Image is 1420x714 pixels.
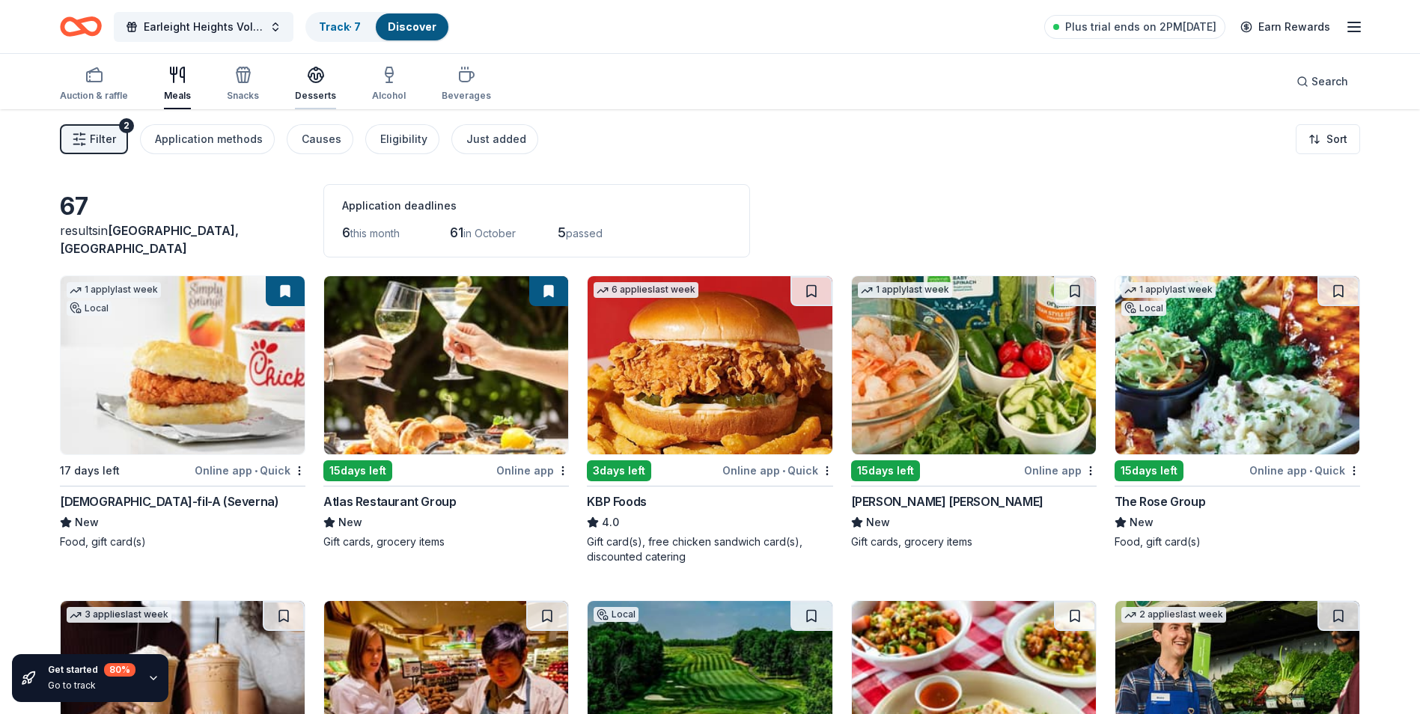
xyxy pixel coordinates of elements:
[851,275,1097,549] a: Image for Harris Teeter1 applylast week15days leftOnline app[PERSON_NAME] [PERSON_NAME]NewGift ca...
[338,513,362,531] span: New
[60,223,239,256] span: [GEOGRAPHIC_DATA], [GEOGRAPHIC_DATA]
[602,513,619,531] span: 4.0
[782,465,785,477] span: •
[295,60,336,109] button: Desserts
[851,534,1097,549] div: Gift cards, grocery items
[450,225,463,240] span: 61
[140,124,275,154] button: Application methods
[287,124,353,154] button: Causes
[104,663,135,677] div: 80 %
[319,20,361,33] a: Track· 7
[1115,534,1360,549] div: Food, gift card(s)
[722,461,833,480] div: Online app Quick
[1121,282,1216,298] div: 1 apply last week
[67,282,161,298] div: 1 apply last week
[60,275,305,549] a: Image for Chick-fil-A (Severna)1 applylast weekLocal17 days leftOnline app•Quick[DEMOGRAPHIC_DATA...
[342,197,731,215] div: Application deadlines
[164,60,191,109] button: Meals
[1024,461,1097,480] div: Online app
[587,534,832,564] div: Gift card(s), free chicken sandwich card(s), discounted catering
[60,9,102,44] a: Home
[342,225,350,240] span: 6
[1121,301,1166,316] div: Local
[558,225,566,240] span: 5
[324,276,568,454] img: Image for Atlas Restaurant Group
[323,534,569,549] div: Gift cards, grocery items
[442,60,491,109] button: Beverages
[587,275,832,564] a: Image for KBP Foods6 applieslast week3days leftOnline app•QuickKBP Foods4.0Gift card(s), free chi...
[1311,73,1348,91] span: Search
[852,276,1096,454] img: Image for Harris Teeter
[155,130,263,148] div: Application methods
[1296,124,1360,154] button: Sort
[365,124,439,154] button: Eligibility
[60,60,128,109] button: Auction & raffle
[60,492,278,510] div: [DEMOGRAPHIC_DATA]-fil-A (Severna)
[67,301,112,316] div: Local
[227,60,259,109] button: Snacks
[60,222,305,257] div: results
[1044,15,1225,39] a: Plus trial ends on 2PM[DATE]
[858,282,952,298] div: 1 apply last week
[60,90,128,102] div: Auction & raffle
[60,192,305,222] div: 67
[350,227,400,239] span: this month
[48,680,135,692] div: Go to track
[60,462,120,480] div: 17 days left
[1115,460,1183,481] div: 15 days left
[195,461,305,480] div: Online app Quick
[119,118,134,133] div: 2
[466,130,526,148] div: Just added
[1309,465,1312,477] span: •
[566,227,603,239] span: passed
[305,12,450,42] button: Track· 7Discover
[60,534,305,549] div: Food, gift card(s)
[90,130,116,148] span: Filter
[1115,276,1359,454] img: Image for The Rose Group
[587,492,646,510] div: KBP Foods
[1231,13,1339,40] a: Earn Rewards
[302,130,341,148] div: Causes
[227,90,259,102] div: Snacks
[61,276,305,454] img: Image for Chick-fil-A (Severna)
[60,223,239,256] span: in
[1115,492,1205,510] div: The Rose Group
[1130,513,1154,531] span: New
[463,227,516,239] span: in October
[851,492,1043,510] div: [PERSON_NAME] [PERSON_NAME]
[496,461,569,480] div: Online app
[594,282,698,298] div: 6 applies last week
[114,12,293,42] button: Earleight Heights Volunteer Fire Company Bull & Oyster Roast
[323,460,392,481] div: 15 days left
[587,460,651,481] div: 3 days left
[594,607,639,622] div: Local
[851,460,920,481] div: 15 days left
[372,90,406,102] div: Alcohol
[323,275,569,549] a: Image for Atlas Restaurant Group15days leftOnline appAtlas Restaurant GroupNewGift cards, grocery...
[1326,130,1347,148] span: Sort
[1285,67,1360,97] button: Search
[1121,607,1226,623] div: 2 applies last week
[380,130,427,148] div: Eligibility
[1115,275,1360,549] a: Image for The Rose Group1 applylast weekLocal15days leftOnline app•QuickThe Rose GroupNewFood, gi...
[323,492,456,510] div: Atlas Restaurant Group
[48,663,135,677] div: Get started
[451,124,538,154] button: Just added
[442,90,491,102] div: Beverages
[866,513,890,531] span: New
[588,276,832,454] img: Image for KBP Foods
[60,124,128,154] button: Filter2
[388,20,436,33] a: Discover
[372,60,406,109] button: Alcohol
[67,607,171,623] div: 3 applies last week
[295,90,336,102] div: Desserts
[144,18,263,36] span: Earleight Heights Volunteer Fire Company Bull & Oyster Roast
[1065,18,1216,36] span: Plus trial ends on 2PM[DATE]
[164,90,191,102] div: Meals
[255,465,258,477] span: •
[75,513,99,531] span: New
[1249,461,1360,480] div: Online app Quick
